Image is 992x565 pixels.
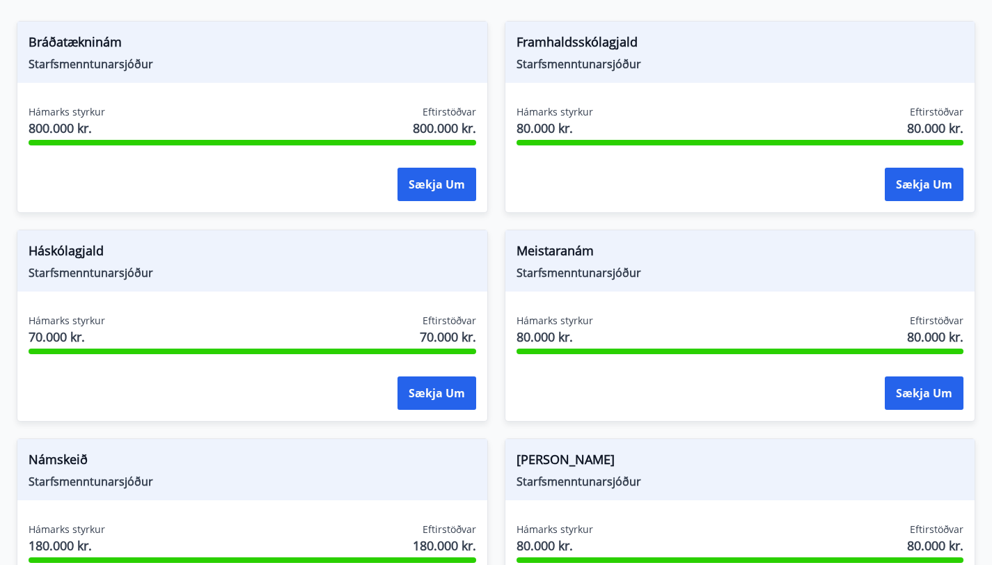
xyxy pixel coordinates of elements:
[29,314,105,328] span: Hámarks styrkur
[910,105,963,119] span: Eftirstöðvar
[29,241,476,265] span: Háskólagjald
[29,523,105,536] span: Hámarks styrkur
[907,328,963,346] span: 80.000 kr.
[29,536,105,555] span: 180.000 kr.
[29,105,105,119] span: Hámarks styrkur
[397,376,476,410] button: Sækja um
[29,450,476,474] span: Námskeið
[423,105,476,119] span: Eftirstöðvar
[517,105,593,119] span: Hámarks styrkur
[885,376,963,410] button: Sækja um
[420,328,476,346] span: 70.000 kr.
[517,119,593,137] span: 80.000 kr.
[517,474,964,489] span: Starfsmenntunarsjóður
[29,56,476,72] span: Starfsmenntunarsjóður
[910,523,963,536] span: Eftirstöðvar
[517,265,964,280] span: Starfsmenntunarsjóður
[413,536,476,555] span: 180.000 kr.
[517,523,593,536] span: Hámarks styrkur
[517,241,964,265] span: Meistaranám
[907,536,963,555] span: 80.000 kr.
[885,168,963,201] button: Sækja um
[517,33,964,56] span: Framhaldsskólagjald
[517,314,593,328] span: Hámarks styrkur
[517,536,593,555] span: 80.000 kr.
[423,314,476,328] span: Eftirstöðvar
[517,450,964,474] span: [PERSON_NAME]
[29,33,476,56] span: Bráðatækninám
[413,119,476,137] span: 800.000 kr.
[397,168,476,201] button: Sækja um
[29,119,105,137] span: 800.000 kr.
[423,523,476,536] span: Eftirstöðvar
[29,328,105,346] span: 70.000 kr.
[910,314,963,328] span: Eftirstöðvar
[29,265,476,280] span: Starfsmenntunarsjóður
[517,328,593,346] span: 80.000 kr.
[517,56,964,72] span: Starfsmenntunarsjóður
[907,119,963,137] span: 80.000 kr.
[29,474,476,489] span: Starfsmenntunarsjóður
